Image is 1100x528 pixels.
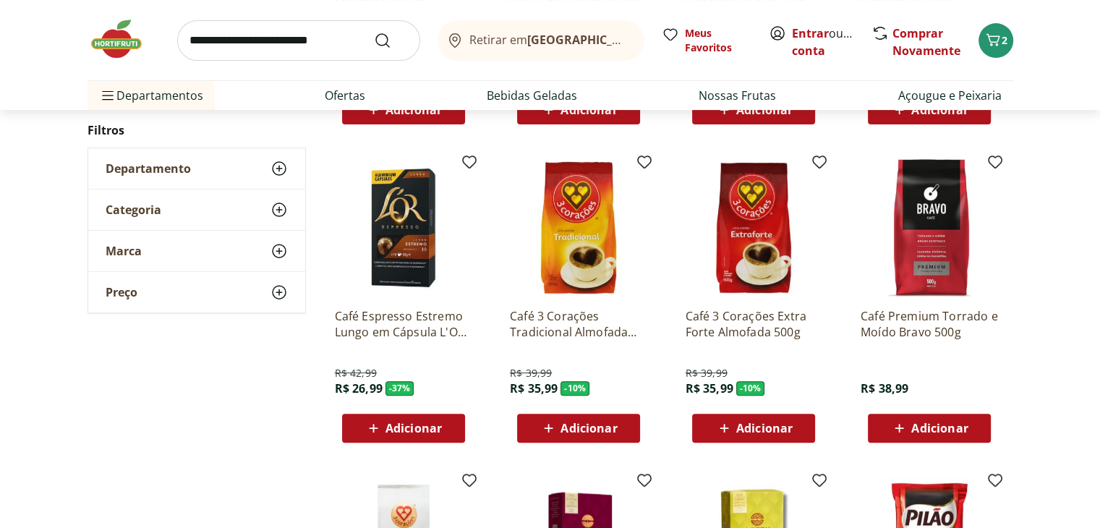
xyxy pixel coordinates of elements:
a: Ofertas [325,87,365,104]
span: R$ 39,99 [510,366,552,380]
span: R$ 39,99 [685,366,727,380]
span: Categoria [106,203,161,217]
button: Preço [88,272,305,312]
button: Categoria [88,190,305,230]
h2: Filtros [88,116,306,145]
span: Retirar em [469,33,629,46]
button: Retirar em[GEOGRAPHIC_DATA]/[GEOGRAPHIC_DATA] [438,20,644,61]
a: Café 3 Corações Extra Forte Almofada 500g [685,308,822,340]
span: Adicionar [736,422,793,434]
a: Açougue e Peixaria [898,87,1002,104]
span: Preço [106,285,137,299]
span: R$ 26,99 [335,380,383,396]
span: Adicionar [911,422,968,434]
img: Café 3 Corações Tradicional Almofada 500g [510,159,647,297]
span: Departamentos [99,78,203,113]
span: - 37 % [385,381,414,396]
a: Café 3 Corações Tradicional Almofada 500g [510,308,647,340]
img: Café 3 Corações Extra Forte Almofada 500g [685,159,822,297]
a: Entrar [792,25,829,41]
button: Adicionar [517,414,640,443]
span: Meus Favoritos [685,26,751,55]
img: Café Espresso Estremo Lungo em Cápsula L'OR 52g [335,159,472,297]
a: Café Premium Torrado e Moído Bravo 500g [861,308,998,340]
button: Submit Search [374,32,409,49]
span: Departamento [106,161,191,176]
span: Adicionar [560,104,617,116]
span: Adicionar [385,104,442,116]
a: Comprar Novamente [892,25,960,59]
span: Adicionar [385,422,442,434]
span: Marca [106,244,142,258]
span: - 10 % [560,381,589,396]
span: Adicionar [736,104,793,116]
button: Carrinho [979,23,1013,58]
button: Marca [88,231,305,271]
b: [GEOGRAPHIC_DATA]/[GEOGRAPHIC_DATA] [527,32,771,48]
button: Adicionar [868,414,991,443]
a: Criar conta [792,25,871,59]
a: Meus Favoritos [662,26,751,55]
button: Adicionar [342,414,465,443]
a: Nossas Frutas [699,87,776,104]
span: ou [792,25,856,59]
button: Menu [99,78,116,113]
span: Adicionar [560,422,617,434]
input: search [177,20,420,61]
button: Adicionar [692,414,815,443]
a: Bebidas Geladas [487,87,577,104]
span: R$ 38,99 [861,380,908,396]
span: Adicionar [911,104,968,116]
img: Café Premium Torrado e Moído Bravo 500g [861,159,998,297]
span: R$ 42,99 [335,366,377,380]
span: - 10 % [736,381,765,396]
span: R$ 35,99 [685,380,733,396]
img: Hortifruti [88,17,160,61]
a: Café Espresso Estremo Lungo em Cápsula L'OR 52g [335,308,472,340]
button: Departamento [88,148,305,189]
span: 2 [1002,33,1007,47]
span: R$ 35,99 [510,380,558,396]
